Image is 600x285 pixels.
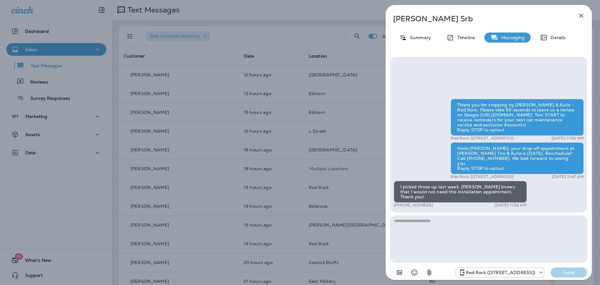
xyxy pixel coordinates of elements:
[393,266,406,279] button: Add in a premade template
[451,142,584,174] div: Hello [PERSON_NAME], your drop off appointment at [PERSON_NAME] Tire & Auto is [DATE]. Reschedule...
[454,35,475,40] p: Timeline
[394,203,433,208] p: [PHONE_NUMBER]
[394,181,527,203] div: I picked these up last week. [PERSON_NAME] knows that I would not need this installation appointm...
[407,35,431,40] p: Summary
[451,136,514,141] p: Red Rock ([STREET_ADDRESS])
[466,270,536,275] p: Red Rock ([STREET_ADDRESS])
[494,203,527,208] p: [DATE] 11:58 AM
[498,35,524,40] p: Messaging
[451,99,584,136] div: Thank you for stopping by [PERSON_NAME] & Auto - Red Rock. Please take 30 seconds to leave us a r...
[408,266,421,279] button: Select an emoji
[552,174,584,179] p: [DATE] 11:47 AM
[393,14,564,23] p: [PERSON_NAME] Srb
[552,136,584,141] p: [DATE] 11:58 AM
[451,174,514,179] p: Red Rock ([STREET_ADDRESS])
[456,269,544,276] div: +1 (402) 328-9250
[547,35,566,40] p: Details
